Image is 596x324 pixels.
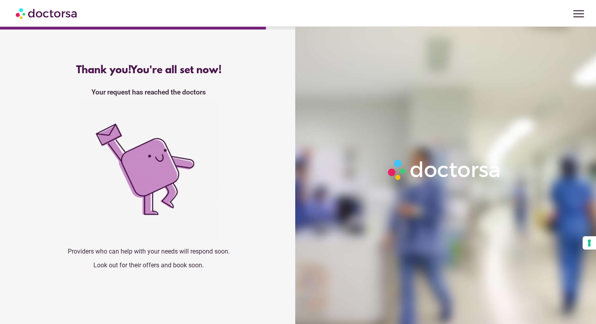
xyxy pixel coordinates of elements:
img: Logo-Doctorsa-trans-White-partial-flat.png [385,156,504,183]
p: Providers who can help with your needs will respond soon. [19,248,278,255]
strong: Your request has reached the doctors [91,88,206,96]
div: Thank you! [19,65,278,76]
span: You're all set now! [130,65,222,76]
span: menu [571,6,586,21]
img: Doctorsa.com [16,4,78,22]
button: Your consent preferences for tracking technologies [583,236,596,250]
img: success [80,102,218,240]
p: Look out for their offers and book soon. [19,261,278,269]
